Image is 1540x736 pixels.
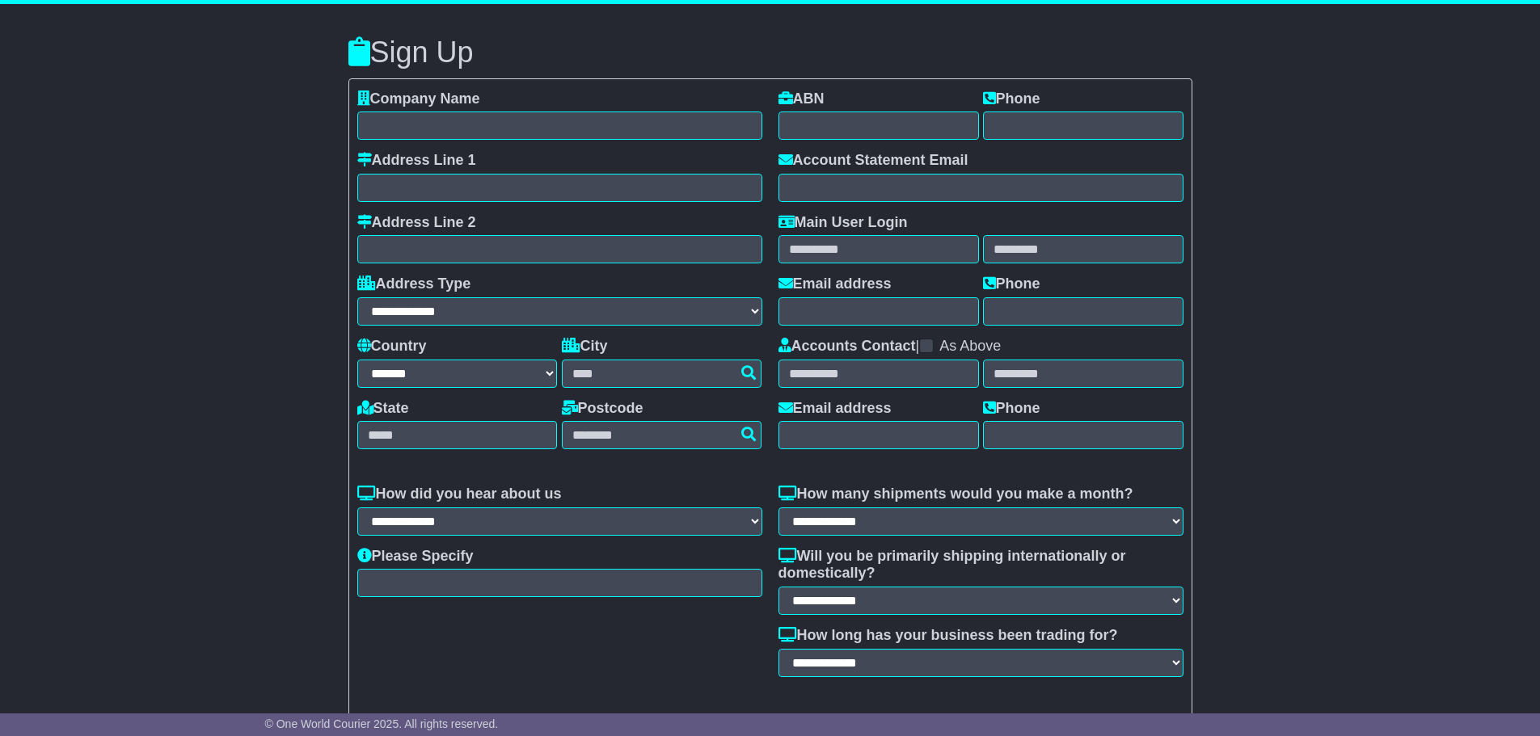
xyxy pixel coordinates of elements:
[357,400,409,418] label: State
[562,338,608,355] label: City
[562,400,643,418] label: Postcode
[983,400,1040,418] label: Phone
[983,275,1040,293] label: Phone
[778,548,1183,582] label: Will you be primarily shipping internationally or domestically?
[357,214,476,232] label: Address Line 2
[778,275,892,293] label: Email address
[778,338,1183,360] div: |
[939,338,1001,355] label: As Above
[357,548,474,566] label: Please Specify
[778,214,908,232] label: Main User Login
[357,486,562,503] label: How did you hear about us
[983,90,1040,108] label: Phone
[778,152,968,170] label: Account Statement Email
[357,275,471,293] label: Address Type
[357,90,480,108] label: Company Name
[357,152,476,170] label: Address Line 1
[265,717,499,730] span: © One World Courier 2025. All rights reserved.
[778,90,825,108] label: ABN
[778,627,1118,645] label: How long has your business been trading for?
[778,400,892,418] label: Email address
[778,486,1133,503] label: How many shipments would you make a month?
[778,338,916,355] label: Accounts Contact
[348,36,1192,69] h3: Sign Up
[357,338,427,355] label: Country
